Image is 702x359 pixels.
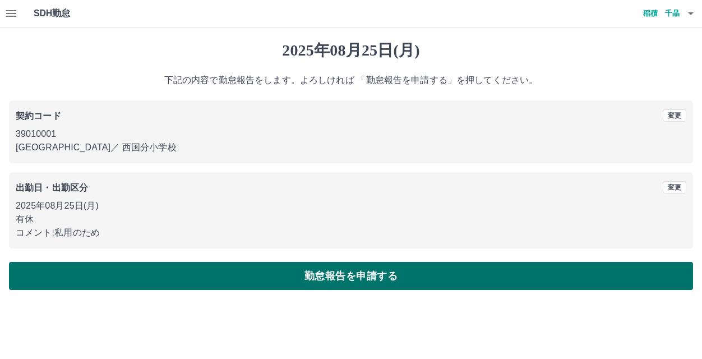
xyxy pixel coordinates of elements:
h1: 2025年08月25日(月) [9,41,693,60]
b: 契約コード [16,111,61,121]
p: [GEOGRAPHIC_DATA] ／ 西国分小学校 [16,141,686,154]
p: コメント: 私用のため [16,226,686,240]
p: 39010001 [16,127,686,141]
button: 変更 [663,181,686,194]
p: 有休 [16,213,686,226]
p: 下記の内容で勤怠報告をします。よろしければ 「勤怠報告を申請する」を押してください。 [9,73,693,87]
button: 勤怠報告を申請する [9,262,693,290]
p: 2025年08月25日(月) [16,199,686,213]
button: 変更 [663,109,686,122]
b: 出勤日・出勤区分 [16,183,88,192]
